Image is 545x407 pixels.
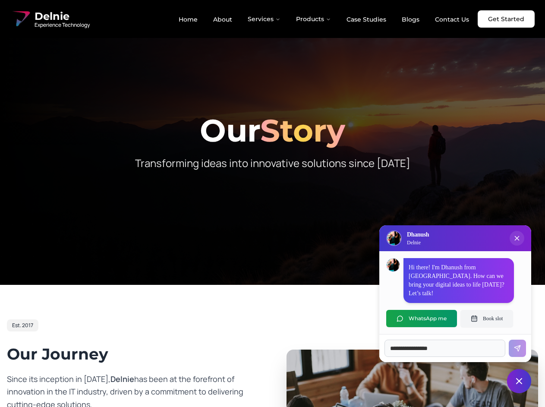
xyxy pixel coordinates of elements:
img: Delnie Logo [10,9,31,29]
nav: Main [172,10,476,28]
span: Experience Technology [35,22,90,28]
a: Blogs [395,12,426,27]
a: Get Started [478,10,535,28]
h2: Our Journey [7,345,259,363]
a: Case Studies [340,12,393,27]
img: Dhanush [387,259,400,271]
button: Products [289,10,338,28]
img: Delnie Logo [387,231,401,245]
p: Hi there! I'm Dhanush from [GEOGRAPHIC_DATA]. How can we bring your digital ideas to life [DATE]?... [409,263,509,298]
button: Book slot [460,310,513,327]
span: Delnie [35,9,90,23]
button: WhatsApp me [386,310,457,327]
a: Delnie Logo Full [10,9,90,29]
a: Home [172,12,205,27]
h1: Our [7,115,538,146]
button: Services [241,10,287,28]
a: Contact Us [428,12,476,27]
h3: Dhanush [407,230,429,239]
button: Close chat [507,369,531,393]
p: Delnie [407,239,429,246]
span: Story [260,111,345,149]
button: Close chat popup [510,231,524,246]
span: Delnie [110,374,134,384]
a: About [206,12,239,27]
span: Est. 2017 [12,322,33,329]
p: Transforming ideas into innovative solutions since [DATE] [107,156,438,170]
